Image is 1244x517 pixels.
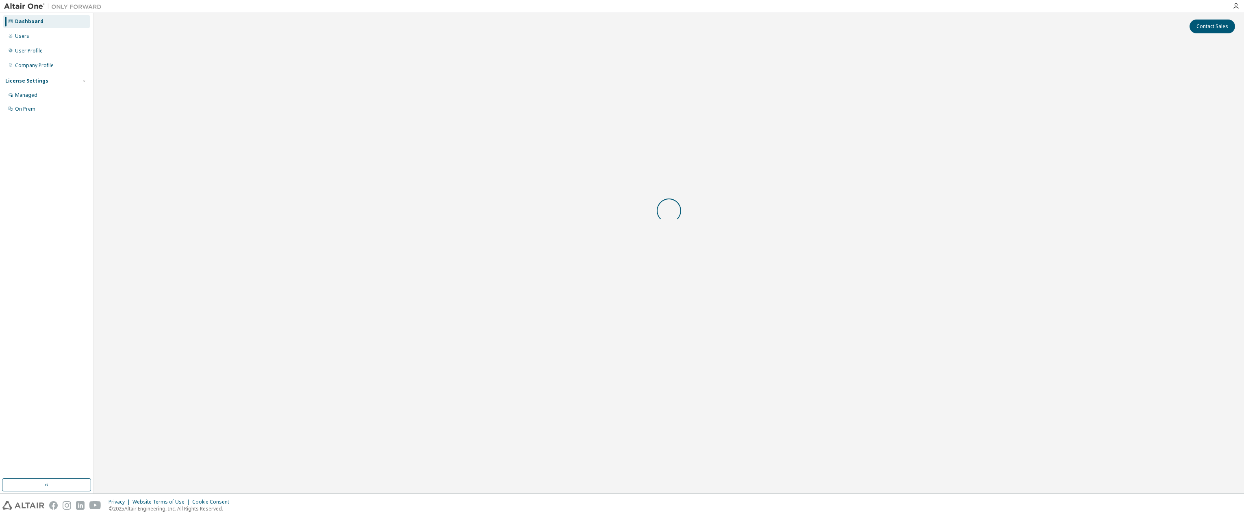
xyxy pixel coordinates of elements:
img: linkedin.svg [76,501,85,510]
div: User Profile [15,48,43,54]
button: Contact Sales [1190,20,1235,33]
div: Privacy [109,499,132,505]
div: Dashboard [15,18,43,25]
img: facebook.svg [49,501,58,510]
div: Website Terms of Use [132,499,192,505]
img: altair_logo.svg [2,501,44,510]
div: On Prem [15,106,35,112]
div: Cookie Consent [192,499,234,505]
img: Altair One [4,2,106,11]
img: youtube.svg [89,501,101,510]
div: License Settings [5,78,48,84]
div: Company Profile [15,62,54,69]
div: Managed [15,92,37,98]
img: instagram.svg [63,501,71,510]
div: Users [15,33,29,39]
p: © 2025 Altair Engineering, Inc. All Rights Reserved. [109,505,234,512]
